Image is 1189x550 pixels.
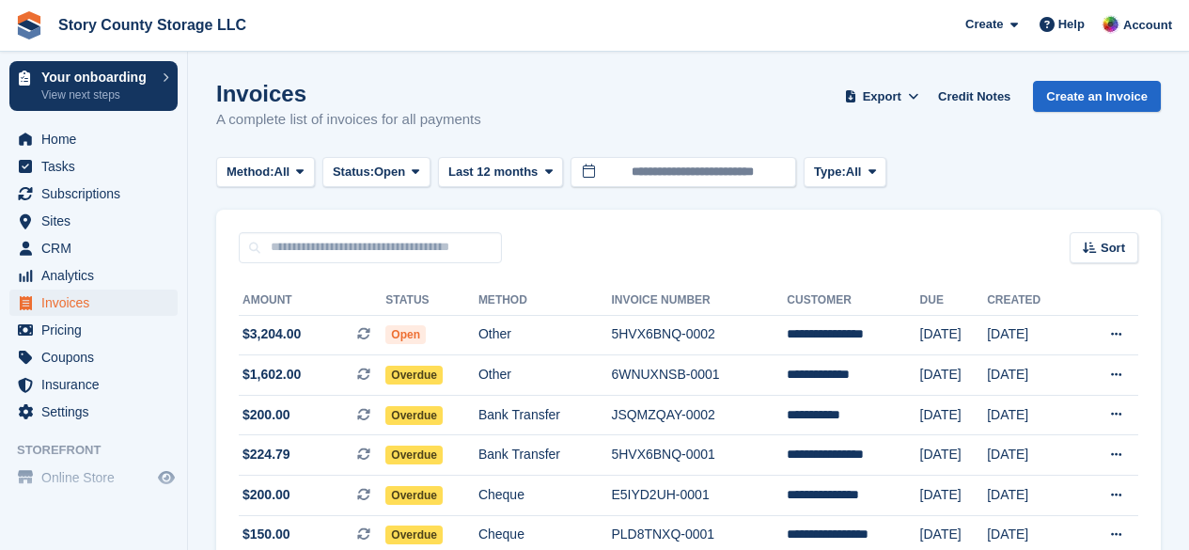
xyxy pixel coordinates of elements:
a: menu [9,235,178,261]
span: $150.00 [242,525,290,544]
span: Sort [1101,239,1125,258]
td: Bank Transfer [478,435,612,476]
p: View next steps [41,86,153,103]
button: Status: Open [322,157,430,188]
th: Method [478,286,612,316]
h1: Invoices [216,81,481,106]
span: Overdue [385,406,443,425]
span: $3,204.00 [242,324,301,344]
span: Settings [41,399,154,425]
span: Sites [41,208,154,234]
span: Account [1123,16,1172,35]
span: Home [41,126,154,152]
td: [DATE] [920,355,988,396]
span: Insurance [41,371,154,398]
a: menu [9,208,178,234]
span: Help [1058,15,1085,34]
span: All [846,163,862,181]
th: Created [987,286,1074,316]
td: 5HVX6BNQ-0001 [611,435,787,476]
span: Overdue [385,526,443,544]
span: Export [863,87,901,106]
button: Last 12 months [438,157,563,188]
button: Type: All [804,157,886,188]
a: Create an Invoice [1033,81,1161,112]
td: [DATE] [920,395,988,435]
span: Subscriptions [41,181,154,207]
a: menu [9,344,178,370]
span: $200.00 [242,485,290,505]
span: Status: [333,163,374,181]
span: Analytics [41,262,154,289]
span: $1,602.00 [242,365,301,385]
span: Invoices [41,290,154,316]
span: CRM [41,235,154,261]
td: [DATE] [920,315,988,355]
td: Other [478,355,612,396]
span: Overdue [385,446,443,464]
span: Type: [814,163,846,181]
span: Tasks [41,153,154,180]
span: Coupons [41,344,154,370]
td: 6WNUXNSB-0001 [611,355,787,396]
button: Export [840,81,923,112]
a: menu [9,317,178,343]
p: A complete list of invoices for all payments [216,109,481,131]
th: Due [920,286,988,316]
td: Cheque [478,476,612,516]
td: E5IYD2UH-0001 [611,476,787,516]
a: menu [9,399,178,425]
a: Credit Notes [931,81,1018,112]
td: [DATE] [920,435,988,476]
td: Bank Transfer [478,395,612,435]
a: menu [9,181,178,207]
span: Online Store [41,464,154,491]
p: Your onboarding [41,71,153,84]
img: Leah Hattan [1102,15,1120,34]
td: [DATE] [920,476,988,516]
a: menu [9,464,178,491]
a: menu [9,371,178,398]
td: [DATE] [987,476,1074,516]
td: 5HVX6BNQ-0002 [611,315,787,355]
span: Open [374,163,405,181]
th: Amount [239,286,385,316]
button: Method: All [216,157,315,188]
span: Open [385,325,426,344]
th: Invoice Number [611,286,787,316]
a: Story County Storage LLC [51,9,254,40]
span: Overdue [385,366,443,385]
a: Your onboarding View next steps [9,61,178,111]
span: Create [965,15,1003,34]
a: menu [9,153,178,180]
span: All [274,163,290,181]
span: Overdue [385,486,443,505]
span: Method: [227,163,274,181]
a: menu [9,262,178,289]
td: JSQMZQAY-0002 [611,395,787,435]
a: Preview store [155,466,178,489]
td: [DATE] [987,355,1074,396]
a: menu [9,290,178,316]
td: Other [478,315,612,355]
span: Pricing [41,317,154,343]
a: menu [9,126,178,152]
span: $224.79 [242,445,290,464]
td: [DATE] [987,395,1074,435]
td: [DATE] [987,315,1074,355]
th: Customer [787,286,919,316]
span: $200.00 [242,405,290,425]
img: stora-icon-8386f47178a22dfd0bd8f6a31ec36ba5ce8667c1dd55bd0f319d3a0aa187defe.svg [15,11,43,39]
th: Status [385,286,478,316]
td: [DATE] [987,435,1074,476]
span: Storefront [17,441,187,460]
span: Last 12 months [448,163,538,181]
